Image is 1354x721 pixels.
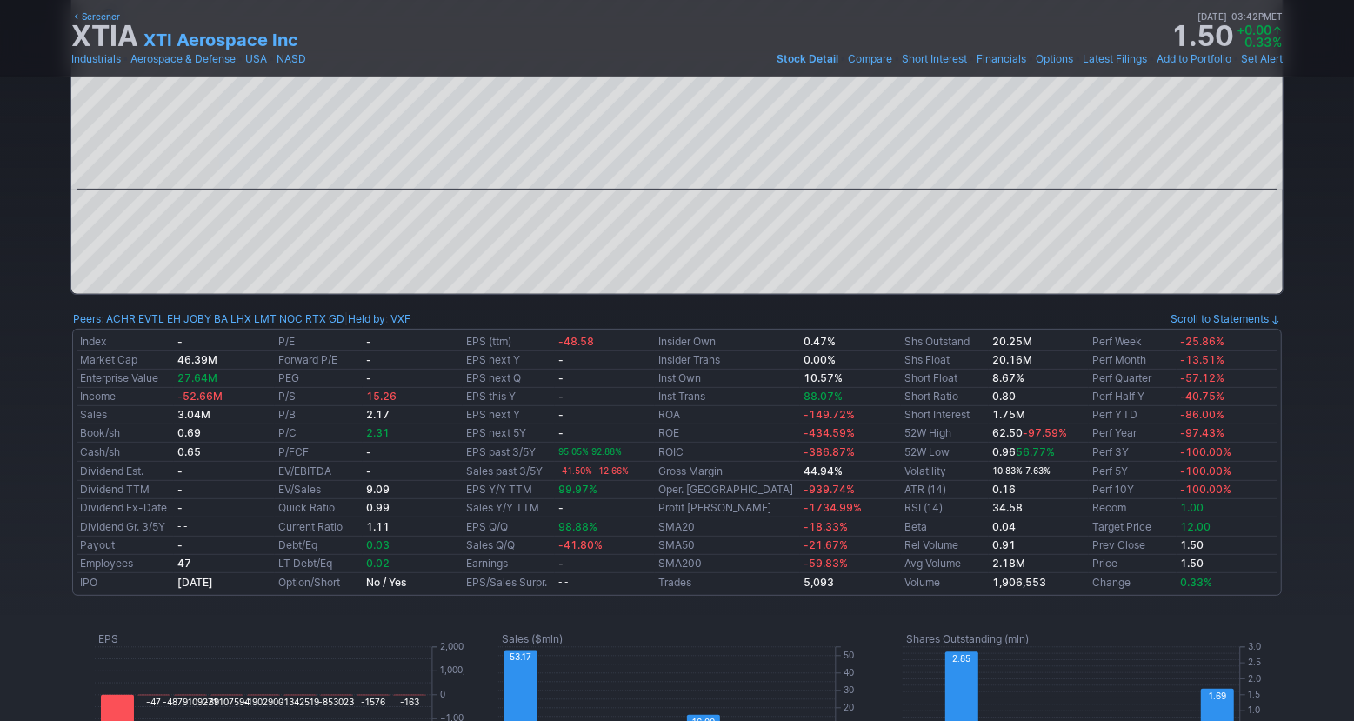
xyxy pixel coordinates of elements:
[183,310,211,328] a: JOBY
[366,353,371,366] b: -
[1273,35,1283,50] span: %
[992,353,1032,366] b: 20.16M
[366,445,371,458] b: -
[275,406,363,424] td: P/B
[400,698,419,708] text: -163
[279,310,303,328] a: NOC
[463,443,554,462] td: EPS past 3/5Y
[1180,371,1224,384] span: -57.12%
[77,406,174,424] td: Sales
[254,310,277,328] a: LMT
[904,390,958,403] a: Short Ratio
[1089,333,1177,351] td: Perf Week
[558,390,564,403] b: -
[1036,50,1073,68] a: Options
[463,555,554,573] td: Earnings
[390,310,410,328] a: VXF
[558,501,564,514] b: -
[275,424,363,443] td: P/C
[77,424,174,443] td: Book/sh
[163,698,218,708] text: -4879109271
[1180,501,1204,514] span: 1.00
[904,408,970,421] a: Short Interest
[992,466,1051,476] small: 10.83% 7.63%
[463,370,554,388] td: EPS next Q
[969,50,975,68] span: •
[655,573,800,592] td: Trades
[558,335,594,348] span: -48.58
[73,310,344,328] div: :
[655,351,800,370] td: Insider Trans
[1075,50,1081,68] span: •
[655,481,800,499] td: Oper. [GEOGRAPHIC_DATA]
[245,50,267,68] a: USA
[366,538,390,551] span: 0.03
[1209,691,1226,701] text: 1.69
[655,462,800,481] td: Gross Margin
[177,408,210,421] b: 3.04M
[1197,9,1283,24] span: [DATE] 03:42PM ET
[147,698,162,708] text: -47
[558,426,564,439] b: -
[1149,50,1155,68] span: •
[440,689,445,699] text: 0
[1227,9,1231,24] span: •
[1089,537,1177,555] td: Prev Close
[1180,426,1224,439] span: -97.43%
[275,370,363,388] td: PEG
[1180,520,1211,533] a: 12.00
[655,424,800,443] td: ROE
[440,665,517,676] text: 1,000,000,000,000
[977,50,1026,68] a: Financials
[804,426,855,439] span: -434.59%
[804,408,855,421] span: -149.72%
[177,426,201,439] b: 0.69
[992,371,1024,384] b: 8.67%
[1180,353,1224,366] span: -13.51%
[902,50,967,68] a: Short Interest
[992,557,1025,570] b: 2.18M
[167,310,181,328] a: EH
[992,390,1016,403] a: 0.80
[901,517,989,537] td: Beta
[281,698,320,708] text: -1342519
[901,462,989,481] td: Volatility
[591,447,622,457] span: 92.88%
[904,371,957,384] a: Short Float
[1171,23,1233,50] strong: 1.50
[844,667,854,678] text: 40
[804,390,843,403] span: 88.07%
[1180,464,1231,477] span: -100.00%
[558,577,568,587] small: - -
[463,573,554,592] td: EPS/Sales Surpr.
[366,501,390,514] b: 0.99
[777,50,838,68] a: Stock Detail
[1089,370,1177,388] td: Perf Quarter
[269,50,275,68] span: •
[894,50,900,68] span: •
[558,353,564,366] b: -
[901,499,989,517] td: RSI (14)
[655,499,800,517] td: Profit [PERSON_NAME]
[440,641,518,651] text: 2,000,000,000,000
[558,538,603,551] span: -41.80%
[655,517,800,537] td: SMA20
[1180,483,1231,496] span: -100.00%
[655,537,800,555] td: SMA50
[275,555,363,573] td: LT Debt/Eq
[71,50,121,68] a: Industrials
[1233,50,1239,68] span: •
[275,517,363,537] td: Current Ratio
[558,483,597,496] span: 99.97%
[243,698,283,708] text: -1902900
[804,335,836,348] b: 0.47%
[844,684,854,695] text: 30
[804,483,855,496] span: -939.74%
[77,462,174,481] td: Dividend Est.
[901,537,989,555] td: Rel Volume
[463,517,554,537] td: EPS Q/Q
[848,50,892,68] a: Compare
[366,408,390,421] b: 2.17
[901,351,989,370] td: Shs Float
